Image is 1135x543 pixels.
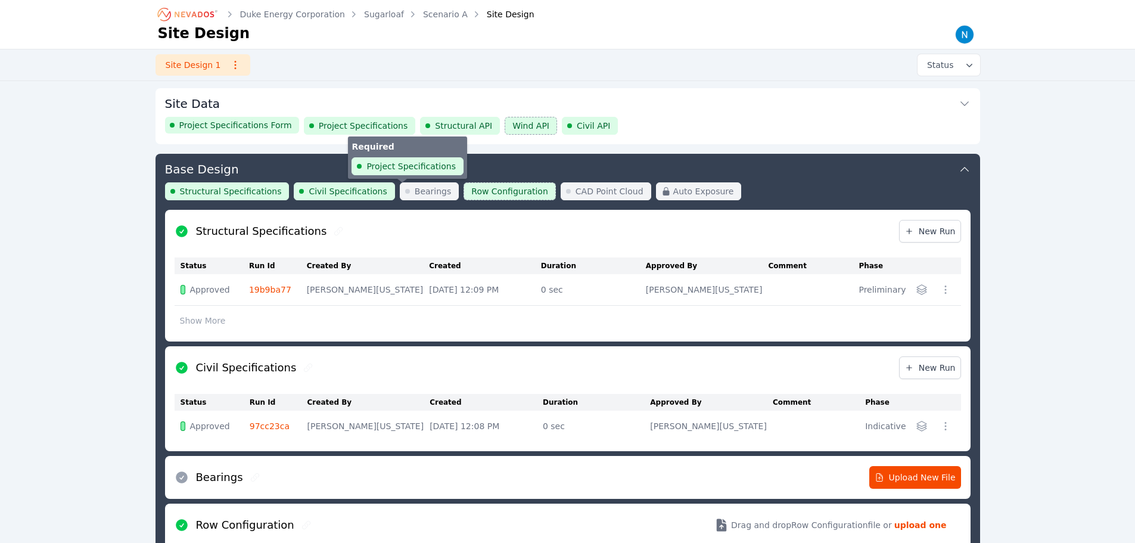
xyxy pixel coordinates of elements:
td: [PERSON_NAME][US_STATE] [307,274,430,306]
a: New Run [899,356,961,379]
a: Site Design 1 [156,54,250,76]
span: Approved [190,284,230,296]
th: Phase [859,257,912,274]
span: Project Specifications Form [179,119,292,131]
span: Approved [190,420,230,432]
div: 0 sec [543,420,644,432]
td: [DATE] 12:09 PM [429,274,541,306]
th: Status [175,394,250,411]
a: New Run [899,220,961,243]
a: 97cc23ca [250,421,290,431]
span: Project Specifications [319,120,408,132]
th: Duration [543,394,650,411]
button: Show More [175,309,231,332]
a: Upload New File [869,466,961,489]
th: Created [430,394,543,411]
span: Upload New File [875,471,956,483]
th: Created [429,257,541,274]
div: Preliminary [859,284,906,296]
span: Status [922,59,954,71]
h3: Site Data [165,95,220,112]
h2: Bearings [196,469,243,486]
a: Duke Energy Corporation [240,8,346,20]
button: Site Data [165,88,971,117]
th: Phase [865,394,912,411]
th: Approved By [646,257,769,274]
img: Nick Rompala [955,25,974,44]
nav: Breadcrumb [158,5,534,24]
strong: upload one [894,519,947,531]
span: Structural Specifications [180,185,282,197]
div: Site DataProject Specifications FormProject SpecificationsStructural APIWind APICivil API [156,88,980,144]
th: Created By [307,394,430,411]
th: Approved By [650,394,773,411]
h3: Base Design [165,161,239,178]
h1: Site Design [158,24,250,43]
div: Indicative [865,420,906,432]
a: 19b9ba77 [249,285,291,294]
span: New Run [904,225,956,237]
a: Scenario A [423,8,468,20]
button: Base Design [165,154,971,182]
span: Auto Exposure [673,185,734,197]
th: Status [175,257,249,274]
span: Row Configuration [471,185,548,197]
span: Drag and drop Row Configuration file or [731,519,892,531]
h2: Structural Specifications [196,223,327,240]
th: Run Id [250,394,307,411]
span: Structural API [435,120,492,132]
a: Sugarloaf [364,8,404,20]
th: Comment [773,394,865,411]
h2: Civil Specifications [196,359,297,376]
span: Civil API [577,120,610,132]
span: Wind API [512,120,549,132]
th: Run Id [249,257,307,274]
button: Drag and dropRow Configurationfile or upload one [700,508,960,542]
td: [DATE] 12:08 PM [430,411,543,442]
div: Site Design [470,8,534,20]
td: [PERSON_NAME][US_STATE] [646,274,769,306]
td: [PERSON_NAME][US_STATE] [307,411,430,442]
span: Civil Specifications [309,185,387,197]
th: Duration [541,257,646,274]
span: New Run [904,362,956,374]
div: 0 sec [541,284,640,296]
h2: Row Configuration [196,517,294,533]
button: Status [918,54,980,76]
span: Bearings [415,185,452,197]
th: Comment [768,257,859,274]
td: [PERSON_NAME][US_STATE] [650,411,773,442]
span: CAD Point Cloud [576,185,643,197]
th: Created By [307,257,430,274]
